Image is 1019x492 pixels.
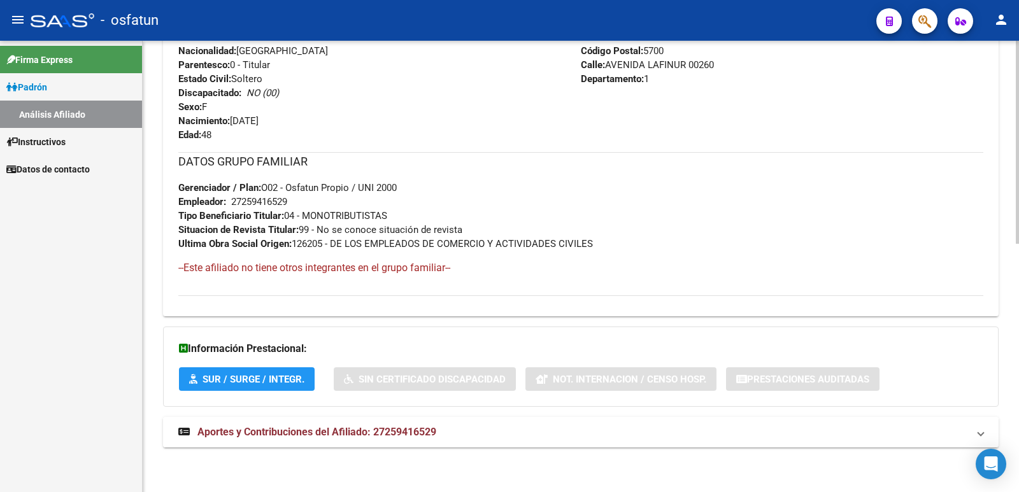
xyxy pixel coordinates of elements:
span: DU - DOCUMENTO UNICO 25941652 [178,31,383,43]
span: F [178,101,207,113]
span: Sin Certificado Discapacidad [359,374,506,385]
strong: Discapacitado: [178,87,241,99]
span: 0 - Titular [178,59,270,71]
strong: Nacimiento: [178,115,230,127]
strong: Nacionalidad: [178,45,236,57]
span: - osfatun [101,6,159,34]
strong: Parentesco: [178,59,230,71]
strong: Situacion de Revista Titular: [178,224,299,235]
span: Not. Internacion / Censo Hosp. [553,374,706,385]
span: 48 [178,129,211,141]
span: O02 - Osfatun Propio / UNI 2000 [178,182,397,193]
strong: Documento: [178,31,229,43]
h3: DATOS GRUPO FAMILIAR [178,153,983,171]
span: Datos de contacto [6,162,90,176]
button: Not. Internacion / Censo Hosp. [525,367,716,391]
button: Prestaciones Auditadas [726,367,880,391]
span: 04 - MONOTRIBUTISTAS [178,210,387,221]
strong: Calle: [581,59,605,71]
span: 126205 - DE LOS EMPLEADOS DE COMERCIO Y ACTIVIDADES CIVILES [178,238,593,250]
strong: Código Postal: [581,45,643,57]
strong: Departamento: [581,73,644,85]
span: 5700 [581,45,664,57]
i: NO (00) [246,87,279,99]
strong: Ultima Obra Social Origen: [178,238,292,250]
span: AVENIDA LAFINUR 00260 [581,59,714,71]
div: 27259416529 [231,195,287,209]
h3: Información Prestacional: [179,340,983,358]
span: Firma Express [6,53,73,67]
mat-expansion-panel-header: Aportes y Contribuciones del Afiliado: 27259416529 [163,417,999,447]
h4: --Este afiliado no tiene otros integrantes en el grupo familiar-- [178,261,983,275]
span: [GEOGRAPHIC_DATA] [178,45,328,57]
button: SUR / SURGE / INTEGR. [179,367,315,391]
strong: Sexo: [178,101,202,113]
strong: Edad: [178,129,201,141]
span: Soltero [178,73,262,85]
strong: Tipo Beneficiario Titular: [178,210,284,221]
strong: Empleador: [178,196,226,207]
strong: Localidad: [581,31,624,43]
span: Aportes y Contribuciones del Afiliado: 27259416529 [197,426,436,438]
mat-icon: person [994,12,1009,27]
span: Prestaciones Auditadas [747,374,869,385]
span: [DATE] [178,115,259,127]
span: 99 - No se conoce situación de revista [178,224,462,235]
div: Open Intercom Messenger [976,449,1006,479]
span: Padrón [6,80,47,94]
button: Sin Certificado Discapacidad [334,367,516,391]
strong: Estado Civil: [178,73,231,85]
mat-icon: menu [10,12,25,27]
span: SUR / SURGE / INTEGR. [203,374,304,385]
strong: Gerenciador / Plan: [178,182,261,193]
span: SAN LUIS [581,31,666,43]
span: 1 [581,73,649,85]
span: Instructivos [6,135,66,149]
